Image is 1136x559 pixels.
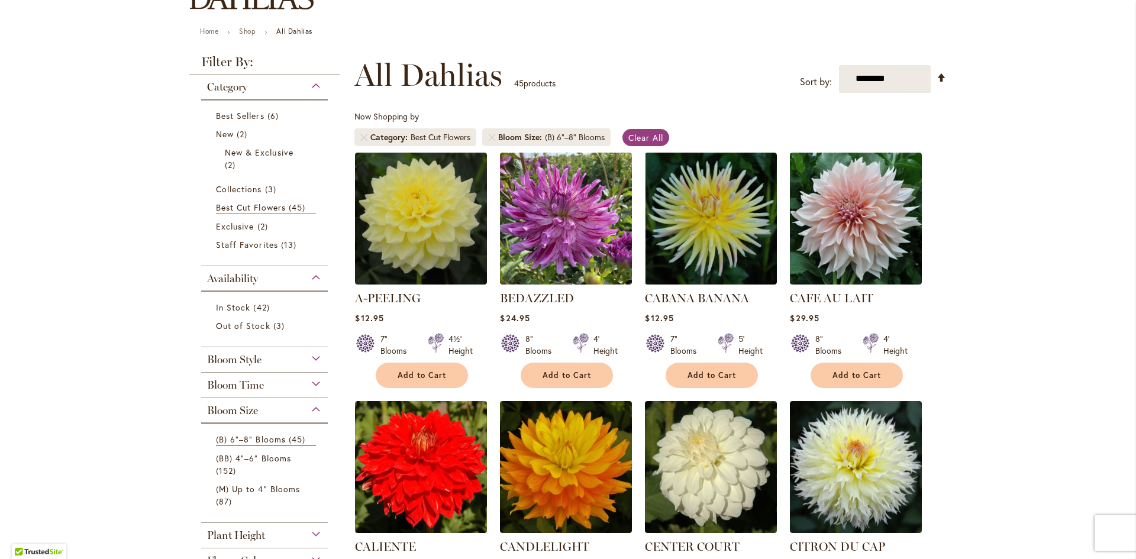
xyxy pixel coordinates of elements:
[355,539,416,554] a: CALIENTE
[790,401,922,533] img: CITRON DU CAP
[525,333,559,357] div: 8" Blooms
[790,539,885,554] a: CITRON DU CAP
[811,363,903,388] button: Add to Cart
[500,291,574,305] a: BEDAZZLED
[216,483,316,508] a: (M) Up to 4" Blooms 87
[645,291,749,305] a: CABANA BANANA
[790,276,922,287] a: Café Au Lait
[498,131,545,143] span: Bloom Size
[253,301,272,314] span: 42
[790,153,922,285] img: Café Au Lait
[207,379,264,392] span: Bloom Time
[628,132,663,143] span: Clear All
[216,320,270,331] span: Out of Stock
[514,74,556,93] p: products
[670,333,703,357] div: 7" Blooms
[216,464,239,477] span: 152
[380,333,414,357] div: 7" Blooms
[239,27,256,35] a: Shop
[289,433,308,445] span: 45
[216,110,264,121] span: Best Sellers
[207,353,262,366] span: Bloom Style
[355,524,487,535] a: CALIENTE
[276,27,312,35] strong: All Dahlias
[265,183,279,195] span: 3
[645,401,777,533] img: CENTER COURT
[790,291,873,305] a: CAFE AU LAIT
[225,159,238,171] span: 2
[514,77,524,89] span: 45
[216,302,250,313] span: In Stock
[355,276,487,287] a: A-Peeling
[500,539,589,554] a: CANDLELIGHT
[360,134,367,141] a: Remove Category Best Cut Flowers
[9,517,42,550] iframe: Launch Accessibility Center
[216,453,291,464] span: (BB) 4"–6" Blooms
[207,80,247,93] span: Category
[273,319,288,332] span: 3
[790,312,819,324] span: $29.95
[216,201,316,214] a: Best Cut Flowers
[500,401,632,533] img: CANDLELIGHT
[645,539,740,554] a: CENTER COURT
[216,128,234,140] span: New
[237,128,250,140] span: 2
[355,401,487,533] img: CALIENTE
[500,312,530,324] span: $24.95
[216,319,316,332] a: Out of Stock 3
[281,238,299,251] span: 13
[500,153,632,285] img: Bedazzled
[200,27,218,35] a: Home
[216,434,286,445] span: (B) 6"–8" Blooms
[355,153,487,285] img: A-Peeling
[216,221,254,232] span: Exclusive
[448,333,473,357] div: 4½' Height
[257,220,271,232] span: 2
[645,312,673,324] span: $12.95
[225,147,293,158] span: New & Exclusive
[216,220,316,232] a: Exclusive
[645,524,777,535] a: CENTER COURT
[622,129,669,146] a: Clear All
[216,301,316,314] a: In Stock 42
[738,333,763,357] div: 5' Height
[790,524,922,535] a: CITRON DU CAP
[645,153,777,285] img: CABANA BANANA
[815,333,848,357] div: 8" Blooms
[354,57,502,93] span: All Dahlias
[216,433,316,446] a: (B) 6"–8" Blooms 45
[355,312,383,324] span: $12.95
[207,272,258,285] span: Availability
[645,276,777,287] a: CABANA BANANA
[216,483,300,495] span: (M) Up to 4" Blooms
[500,524,632,535] a: CANDLELIGHT
[883,333,908,357] div: 4' Height
[216,202,286,213] span: Best Cut Flowers
[267,109,282,122] span: 6
[832,370,881,380] span: Add to Cart
[376,363,468,388] button: Add to Cart
[189,56,340,75] strong: Filter By:
[521,363,613,388] button: Add to Cart
[289,201,308,214] span: 45
[216,128,316,140] a: New
[370,131,411,143] span: Category
[543,370,591,380] span: Add to Cart
[500,276,632,287] a: Bedazzled
[207,529,265,542] span: Plant Height
[355,291,421,305] a: A-PEELING
[666,363,758,388] button: Add to Cart
[216,239,278,250] span: Staff Favorites
[354,111,419,122] span: Now Shopping by
[593,333,618,357] div: 4' Height
[411,131,470,143] div: Best Cut Flowers
[488,134,495,141] a: Remove Bloom Size (B) 6"–8" Blooms
[216,183,262,195] span: Collections
[216,183,316,195] a: Collections
[216,109,316,122] a: Best Sellers
[225,146,307,171] a: New &amp; Exclusive
[207,404,258,417] span: Bloom Size
[688,370,736,380] span: Add to Cart
[216,238,316,251] a: Staff Favorites
[398,370,446,380] span: Add to Cart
